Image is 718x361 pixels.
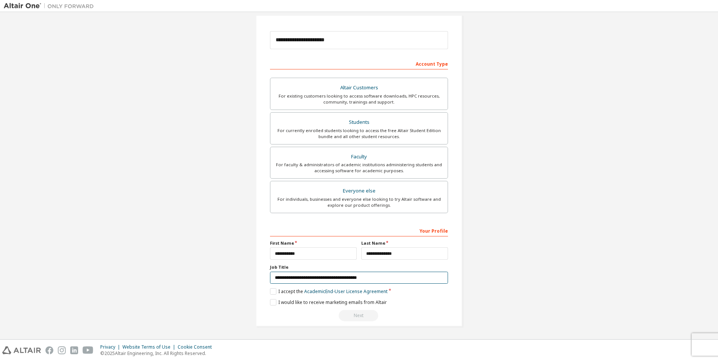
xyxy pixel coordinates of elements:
[2,346,41,354] img: altair_logo.svg
[275,186,443,196] div: Everyone else
[70,346,78,354] img: linkedin.svg
[4,2,98,10] img: Altair One
[275,93,443,105] div: For existing customers looking to access software downloads, HPC resources, community, trainings ...
[270,240,357,246] label: First Name
[270,310,448,321] div: Read and acccept EULA to continue
[304,288,388,295] a: Academic End-User License Agreement
[361,240,448,246] label: Last Name
[270,57,448,69] div: Account Type
[100,350,216,356] p: © 2025 Altair Engineering, Inc. All Rights Reserved.
[270,264,448,270] label: Job Title
[270,224,448,236] div: Your Profile
[122,344,178,350] div: Website Terms of Use
[275,128,443,140] div: For currently enrolled students looking to access the free Altair Student Edition bundle and all ...
[275,162,443,174] div: For faculty & administrators of academic institutions administering students and accessing softwa...
[58,346,66,354] img: instagram.svg
[83,346,94,354] img: youtube.svg
[100,344,122,350] div: Privacy
[45,346,53,354] img: facebook.svg
[270,288,388,295] label: I accept the
[275,152,443,162] div: Faculty
[275,83,443,93] div: Altair Customers
[275,117,443,128] div: Students
[275,196,443,208] div: For individuals, businesses and everyone else looking to try Altair software and explore our prod...
[178,344,216,350] div: Cookie Consent
[270,299,387,305] label: I would like to receive marketing emails from Altair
